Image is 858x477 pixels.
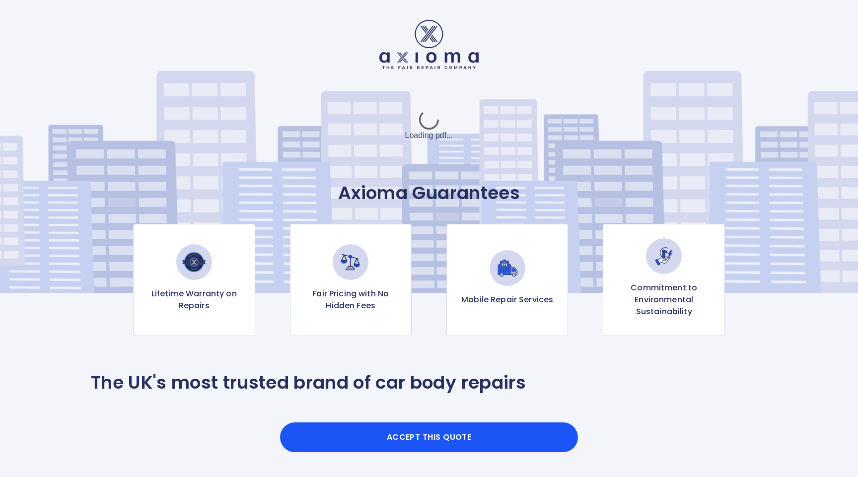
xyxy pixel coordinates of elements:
img: Lifetime Warranty on Repairs [176,244,212,280]
p: Axioma Guarantees [91,182,767,204]
p: The UK's most trusted brand of car body repairs [91,372,526,394]
p: Fair Pricing with No Hidden Fees [298,288,403,312]
img: Fair Pricing with No Hidden Fees [333,244,368,280]
img: Mobile Repair Services [490,250,525,286]
img: Commitment to Environmental Sustainability [646,238,682,274]
p: Mobile Repair Services [461,294,553,306]
button: Accept this Quote [280,422,578,452]
p: Lifetime Warranty on Repairs [142,288,246,312]
p: Commitment to Environmental Sustainability [611,282,716,318]
img: Logo [379,20,479,69]
div: Loading pdf... [355,101,503,150]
